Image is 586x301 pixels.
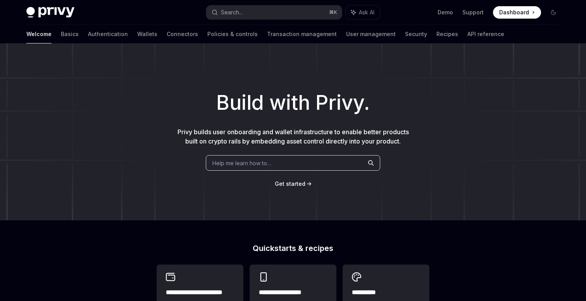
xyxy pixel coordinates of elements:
a: Support [462,9,484,16]
a: Wallets [137,25,157,43]
h2: Quickstarts & recipes [157,244,429,252]
h1: Build with Privy. [12,88,574,118]
button: Toggle dark mode [547,6,560,19]
span: Privy builds user onboarding and wallet infrastructure to enable better products built on crypto ... [178,128,409,145]
span: Ask AI [359,9,374,16]
div: Search... [221,8,243,17]
button: Search...⌘K [206,5,342,19]
a: Demo [438,9,453,16]
img: dark logo [26,7,74,18]
a: Policies & controls [207,25,258,43]
a: Dashboard [493,6,541,19]
span: Help me learn how to… [212,159,271,167]
a: Recipes [436,25,458,43]
a: Authentication [88,25,128,43]
a: Connectors [167,25,198,43]
a: User management [346,25,396,43]
a: Security [405,25,427,43]
button: Ask AI [346,5,380,19]
a: Get started [275,180,305,188]
a: Basics [61,25,79,43]
span: ⌘ K [329,9,337,16]
span: Dashboard [499,9,529,16]
a: Transaction management [267,25,337,43]
a: Welcome [26,25,52,43]
a: API reference [467,25,504,43]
